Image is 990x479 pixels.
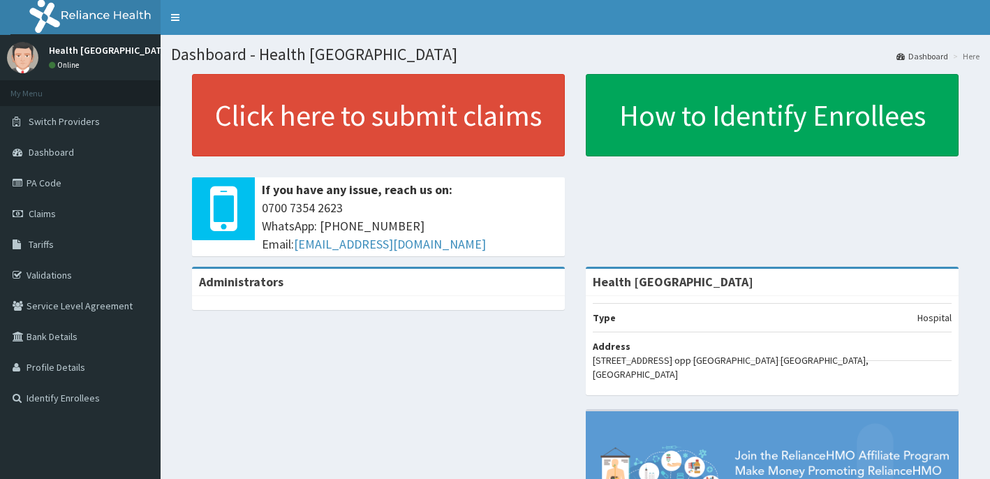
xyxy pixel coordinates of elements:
span: Claims [29,207,56,220]
b: Type [593,311,616,324]
a: Click here to submit claims [192,74,565,156]
p: Health [GEOGRAPHIC_DATA] [49,45,170,55]
a: [EMAIL_ADDRESS][DOMAIN_NAME] [294,236,486,252]
b: Address [593,340,630,353]
span: Switch Providers [29,115,100,128]
span: Dashboard [29,146,74,159]
h1: Dashboard - Health [GEOGRAPHIC_DATA] [171,45,980,64]
p: Hospital [917,311,952,325]
a: How to Identify Enrollees [586,74,959,156]
span: 0700 7354 2623 WhatsApp: [PHONE_NUMBER] Email: [262,199,558,253]
p: [STREET_ADDRESS] opp [GEOGRAPHIC_DATA] [GEOGRAPHIC_DATA], [GEOGRAPHIC_DATA] [593,353,952,381]
span: Tariffs [29,238,54,251]
strong: Health [GEOGRAPHIC_DATA] [593,274,753,290]
b: If you have any issue, reach us on: [262,182,452,198]
img: User Image [7,42,38,73]
b: Administrators [199,274,283,290]
li: Here [950,50,980,62]
a: Dashboard [896,50,948,62]
a: Online [49,60,82,70]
